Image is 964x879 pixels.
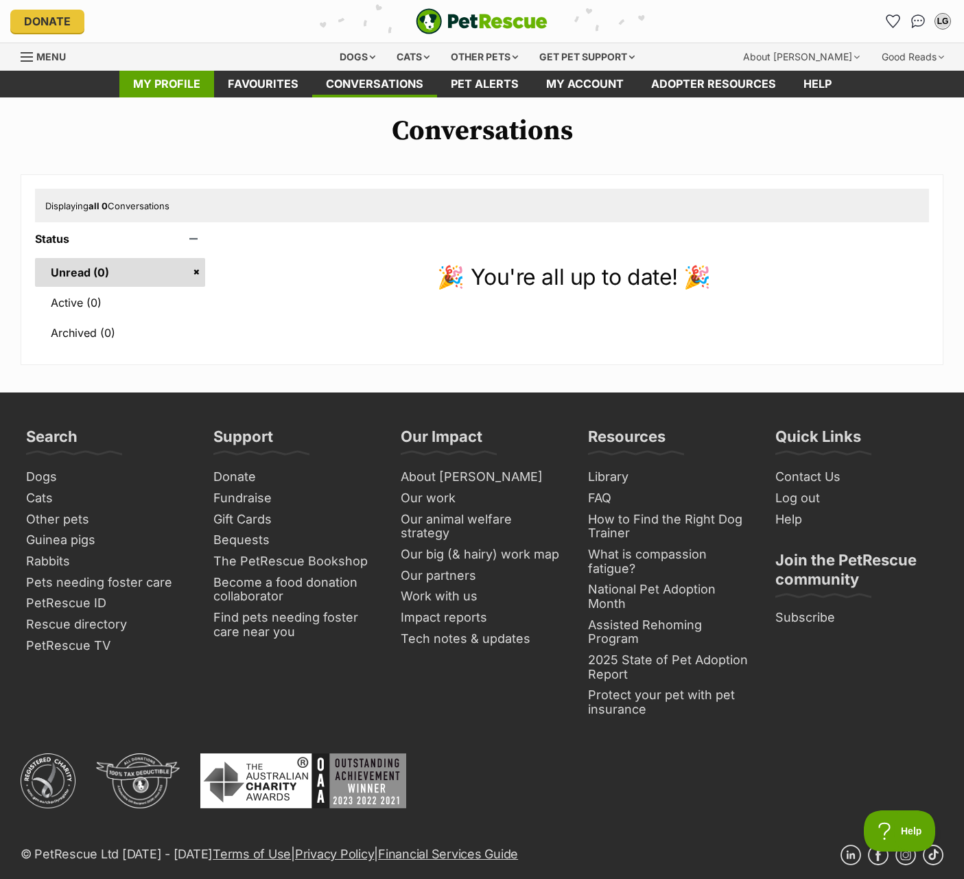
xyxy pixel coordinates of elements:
a: Financial Services Guide [378,847,518,861]
h3: Search [26,427,78,454]
a: My profile [119,71,214,97]
span: Menu [36,51,66,62]
a: Subscribe [770,607,943,629]
a: Favourites [214,71,312,97]
a: Privacy Policy [295,847,374,861]
div: Other pets [441,43,528,71]
a: Favourites [882,10,904,32]
a: Our big (& hairy) work map [395,544,569,565]
a: What is compassion fatigue? [583,544,756,579]
a: conversations [312,71,437,97]
p: 🎉 You're all up to date! 🎉 [219,261,929,294]
a: Rabbits [21,551,194,572]
a: PetRescue [416,8,548,34]
a: Linkedin [840,845,861,865]
a: How to Find the Right Dog Trainer [583,509,756,544]
a: Our animal welfare strategy [395,509,569,544]
a: Facebook [868,845,889,865]
a: Fundraise [208,488,381,509]
img: ACNC [21,753,75,808]
ul: Account quick links [882,10,954,32]
h3: Join the PetRescue community [775,550,938,597]
a: Cats [21,488,194,509]
div: About [PERSON_NAME] [733,43,869,71]
img: chat-41dd97257d64d25036548639549fe6c8038ab92f7586957e7f3b1b290dea8141.svg [911,14,926,28]
a: Guinea pigs [21,530,194,551]
a: About [PERSON_NAME] [395,467,569,488]
header: Status [35,233,205,245]
img: logo-e224e6f780fb5917bec1dbf3a21bbac754714ae5b6737aabdf751b685950b380.svg [416,8,548,34]
a: Pet alerts [437,71,532,97]
a: Our partners [395,565,569,587]
a: 2025 State of Pet Adoption Report [583,650,756,685]
a: Other pets [21,509,194,530]
a: TikTok [923,845,943,865]
div: Cats [387,43,439,71]
div: Dogs [330,43,385,71]
div: Get pet support [530,43,644,71]
a: Gift Cards [208,509,381,530]
a: Archived (0) [35,318,205,347]
img: DGR [96,753,180,808]
a: Rescue directory [21,614,194,635]
a: Terms of Use [213,847,291,861]
a: FAQ [583,488,756,509]
a: Pets needing foster care [21,572,194,594]
a: Library [583,467,756,488]
a: Help [790,71,845,97]
iframe: Help Scout Beacon - Open [864,810,937,852]
h3: Support [213,427,273,454]
a: Work with us [395,586,569,607]
span: Displaying Conversations [45,200,169,211]
p: © PetRescue Ltd [DATE] - [DATE] | | [21,845,518,863]
button: My account [932,10,954,32]
a: Log out [770,488,943,509]
h3: Quick Links [775,427,861,454]
a: Active (0) [35,288,205,317]
a: Impact reports [395,607,569,629]
img: Australian Charity Awards - Outstanding Achievement Winner 2023 - 2022 - 2021 [200,753,406,808]
a: Donate [10,10,84,33]
a: Instagram [895,845,916,865]
a: National Pet Adoption Month [583,579,756,614]
a: Contact Us [770,467,943,488]
a: My account [532,71,637,97]
strong: all 0 [89,200,108,211]
a: Tech notes & updates [395,629,569,650]
a: Conversations [907,10,929,32]
a: Menu [21,43,75,68]
a: Protect your pet with pet insurance [583,685,756,720]
a: Bequests [208,530,381,551]
a: Assisted Rehoming Program [583,615,756,650]
a: PetRescue ID [21,593,194,614]
div: LG [936,14,950,28]
div: Good Reads [872,43,954,71]
h3: Our Impact [401,427,482,454]
a: Become a food donation collaborator [208,572,381,607]
h3: Resources [588,427,666,454]
a: Help [770,509,943,530]
a: The PetRescue Bookshop [208,551,381,572]
a: Donate [208,467,381,488]
a: Dogs [21,467,194,488]
a: PetRescue TV [21,635,194,657]
a: Our work [395,488,569,509]
a: Find pets needing foster care near you [208,607,381,642]
a: Unread (0) [35,258,205,287]
a: Adopter resources [637,71,790,97]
